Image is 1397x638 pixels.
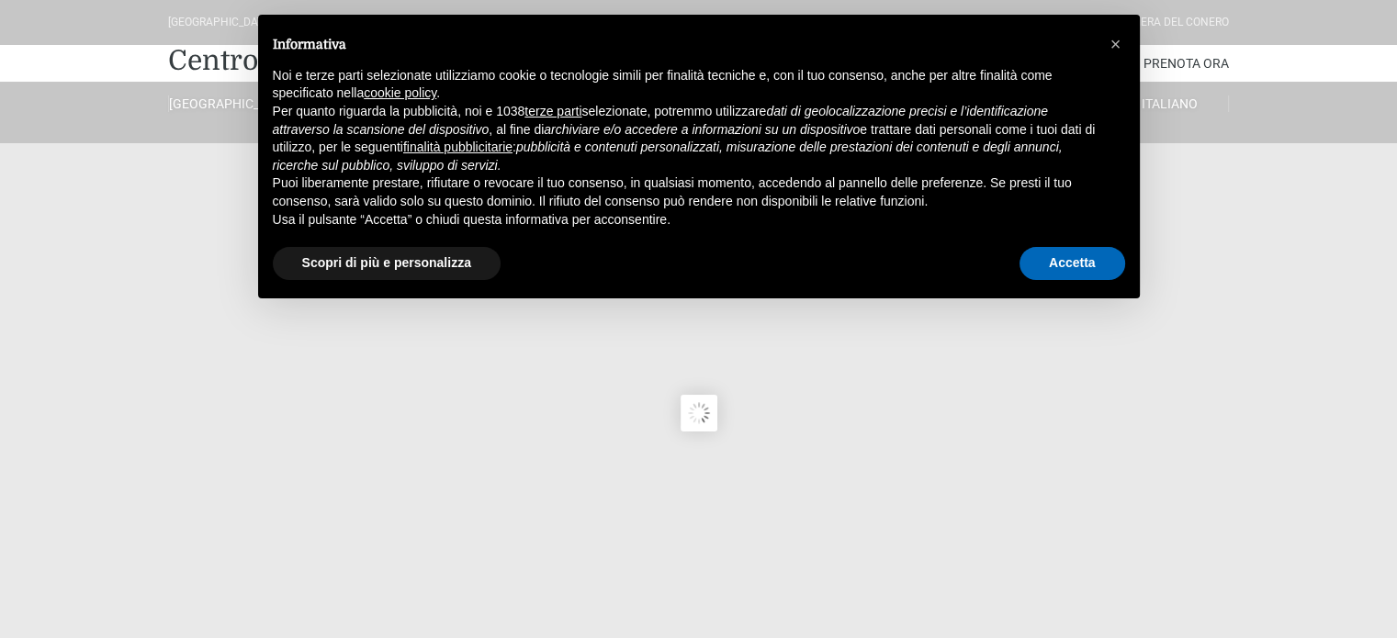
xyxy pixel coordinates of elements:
span: Italiano [1142,96,1198,111]
button: finalità pubblicitarie [403,139,513,157]
button: Scopri di più e personalizza [273,247,501,280]
h2: Informativa [273,37,1096,52]
a: Italiano [1111,95,1229,112]
button: Accetta [1020,247,1125,280]
p: Puoi liberamente prestare, rifiutare o revocare il tuo consenso, in qualsiasi momento, accedendo ... [273,174,1096,210]
p: Per quanto riguarda la pubblicità, noi e 1038 selezionate, potremmo utilizzare , al fine di e tra... [273,103,1096,174]
button: terze parti [524,103,581,121]
div: [GEOGRAPHIC_DATA] [168,14,274,31]
p: Noi e terze parti selezionate utilizziamo cookie o tecnologie simili per finalità tecniche e, con... [273,67,1096,103]
em: archiviare e/o accedere a informazioni su un dispositivo [544,122,860,137]
span: × [1110,34,1121,54]
button: Chiudi questa informativa [1101,29,1131,59]
a: Centro Vacanze De Angelis [168,42,523,79]
p: Usa il pulsante “Accetta” o chiudi questa informativa per acconsentire. [273,211,1096,229]
div: Riviera Del Conero [1121,14,1229,31]
em: dati di geolocalizzazione precisi e l’identificazione attraverso la scansione del dispositivo [273,104,1048,137]
em: pubblicità e contenuti personalizzati, misurazione delle prestazioni dei contenuti e degli annunc... [273,140,1063,173]
a: Prenota Ora [1144,45,1229,82]
a: [GEOGRAPHIC_DATA] [168,95,286,112]
a: cookie policy [364,85,436,100]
